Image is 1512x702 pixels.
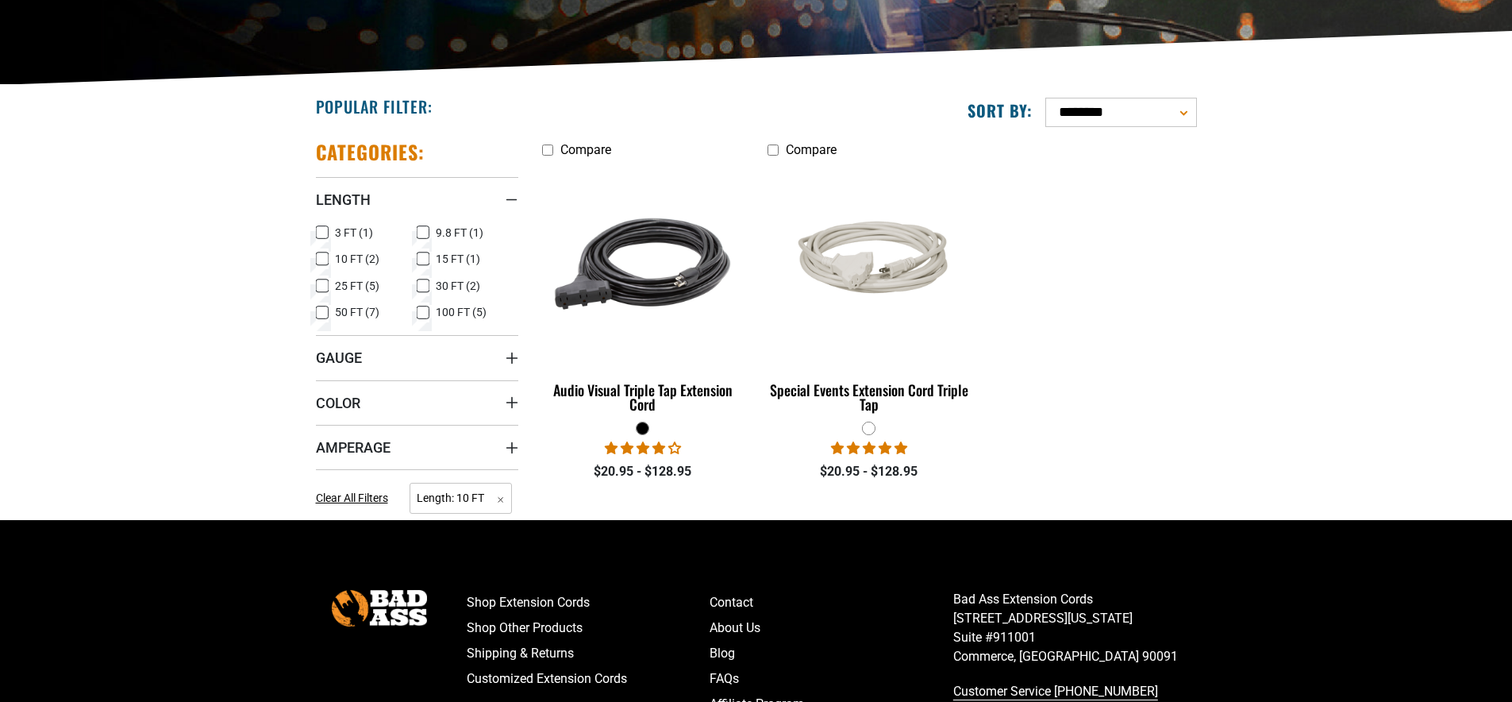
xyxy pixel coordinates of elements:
span: 30 FT (2) [436,280,480,291]
span: Amperage [316,438,391,457]
p: Bad Ass Extension Cords [STREET_ADDRESS][US_STATE] Suite #911001 Commerce, [GEOGRAPHIC_DATA] 90091 [953,590,1197,666]
span: Compare [786,142,837,157]
a: Length: 10 FT [410,490,512,505]
span: 15 FT (1) [436,253,480,264]
span: 100 FT (5) [436,307,487,318]
div: Audio Visual Triple Tap Extension Cord [542,383,744,411]
span: 25 FT (5) [335,280,379,291]
h2: Categories: [316,140,425,164]
span: Clear All Filters [316,492,388,504]
div: $20.95 - $128.95 [542,462,744,481]
span: Length: 10 FT [410,483,512,514]
h2: Popular Filter: [316,96,433,117]
div: Special Events Extension Cord Triple Tap [768,383,970,411]
label: Sort by: [968,100,1033,121]
span: Compare [560,142,611,157]
span: 3 FT (1) [335,227,373,238]
a: Contact [710,590,953,615]
a: Clear All Filters [316,490,394,507]
a: About Us [710,615,953,641]
a: Shop Other Products [467,615,710,641]
summary: Color [316,380,518,425]
img: Bad Ass Extension Cords [332,590,427,626]
a: black Audio Visual Triple Tap Extension Cord [542,165,744,421]
img: black [543,173,743,356]
a: Customized Extension Cords [467,666,710,692]
a: Blog [710,641,953,666]
span: Color [316,394,360,412]
img: white [769,203,969,326]
span: 5.00 stars [831,441,907,456]
summary: Amperage [316,425,518,469]
span: Length [316,191,371,209]
div: $20.95 - $128.95 [768,462,970,481]
summary: Gauge [316,335,518,380]
a: Shipping & Returns [467,641,710,666]
span: 3.75 stars [605,441,681,456]
span: 10 FT (2) [335,253,379,264]
a: Shop Extension Cords [467,590,710,615]
a: white Special Events Extension Cord Triple Tap [768,165,970,421]
span: Gauge [316,349,362,367]
span: 9.8 FT (1) [436,227,483,238]
summary: Length [316,177,518,222]
span: 50 FT (7) [335,307,379,318]
a: FAQs [710,666,953,692]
